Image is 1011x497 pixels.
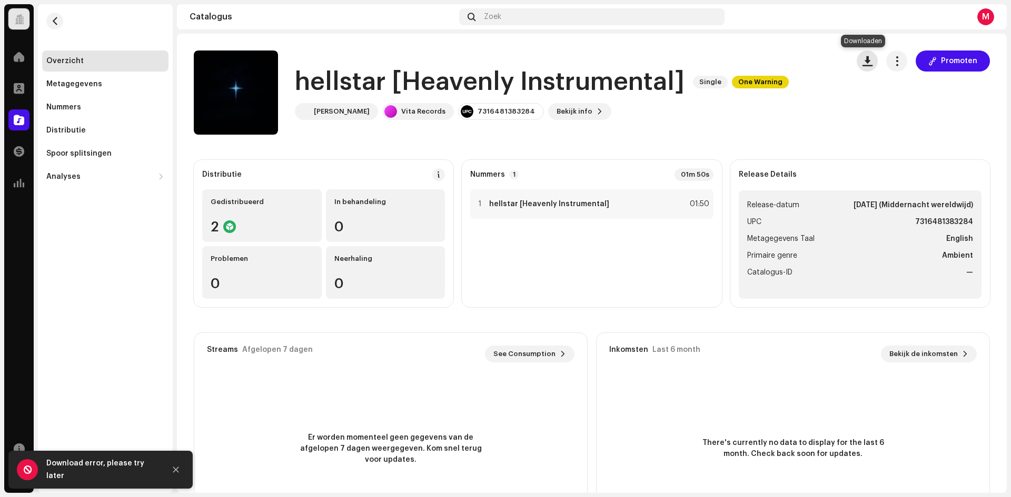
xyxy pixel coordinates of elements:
[334,198,437,206] div: In behandeling
[493,343,556,364] span: See Consumption
[509,170,519,179] p-badge: 1
[42,74,168,95] re-m-nav-item: Metagegevens
[470,170,505,179] strong: Nummers
[42,166,168,187] re-m-nav-dropdown: Analyses
[881,346,977,362] button: Bekijk de inkomsten
[747,232,815,245] span: Metagegevens Taal
[211,255,313,263] div: Problemen
[698,438,888,460] span: There's currently no data to display for the last 6 month. Check back soon for updates.
[675,168,713,181] div: 01m 50s
[42,50,168,72] re-m-nav-item: Overzicht
[915,216,973,228] strong: 7316481383284
[42,120,168,141] re-m-nav-item: Distributie
[609,346,648,354] div: Inkomsten
[889,343,958,364] span: Bekijk de inkomsten
[916,50,990,72] button: Promoten
[946,232,973,245] strong: English
[854,199,973,211] strong: [DATE] (Middernacht wereldwijd)
[296,432,485,465] span: Er worden momenteel geen gegevens van de afgelopen 7 dagen weergegeven. Kom snel terug voor updates.
[314,107,370,116] div: [PERSON_NAME]
[747,199,799,211] span: Release-datum
[211,198,313,206] div: Gedistribueerd
[242,346,313,354] div: Afgelopen 7 dagen
[693,76,728,88] span: Single
[46,57,84,65] div: Overzicht
[46,149,112,158] div: Spoor splitsingen
[966,266,973,279] strong: —
[747,216,761,228] span: UPC
[747,249,797,262] span: Primaire genre
[297,105,310,118] img: be3d39b2-adca-469a-9822-48da0d5bca14
[46,103,81,111] div: Nummers
[207,346,238,354] div: Streams
[46,173,81,181] div: Analyses
[46,80,102,88] div: Metagegevens
[202,170,242,179] div: Distributie
[942,249,973,262] strong: Ambient
[484,13,501,21] span: Zoek
[686,198,709,210] div: 01:50
[295,65,685,99] h1: hellstar [Heavenly Instrumental]
[739,170,797,179] strong: Release Details
[485,346,574,362] button: See Consumption
[548,103,611,120] button: Bekijk info
[941,50,977,72] span: Promoten
[478,107,535,116] div: 7316481383284
[489,200,609,208] strong: hellstar [Heavenly Instrumental]
[46,457,157,482] div: Download error, please try later
[334,255,437,263] div: Neerhaling
[165,459,186,480] button: Close
[401,107,445,116] div: Vita Records
[46,126,86,135] div: Distributie
[42,97,168,118] re-m-nav-item: Nummers
[42,143,168,164] re-m-nav-item: Spoor splitsingen
[732,76,789,88] span: One Warning
[557,101,592,122] span: Bekijk info
[747,266,792,279] span: Catalogus-ID
[190,13,455,21] div: Catalogus
[977,8,994,25] div: M
[652,346,700,354] div: Last 6 month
